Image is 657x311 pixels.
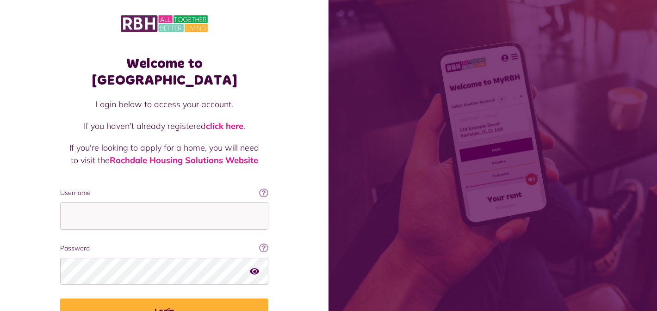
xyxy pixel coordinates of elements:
a: click here [206,121,243,131]
h1: Welcome to [GEOGRAPHIC_DATA] [60,55,268,89]
label: Username [60,188,268,198]
img: MyRBH [121,14,208,33]
p: If you're looking to apply for a home, you will need to visit the [69,141,259,166]
p: If you haven't already registered . [69,120,259,132]
label: Password [60,244,268,253]
p: Login below to access your account. [69,98,259,110]
a: Rochdale Housing Solutions Website [110,155,258,165]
